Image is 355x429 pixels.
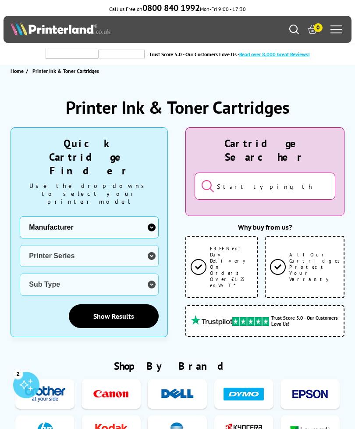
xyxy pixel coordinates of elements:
span: FREE Next Day Delivery On Orders Over £125 ex VAT* [210,245,253,288]
span: All Our Cartridges Protect Your Warranty [289,252,346,282]
b: 0800 840 1992 [142,2,200,14]
div: 2 [13,369,23,379]
input: Start typing the cartridge or printer's name... [195,173,335,200]
img: trustpilot rating [98,50,145,58]
img: trustpilot rating [191,315,232,326]
h2: Shop By Brand [11,359,344,373]
img: Epson [290,386,330,402]
img: Brother [25,386,65,402]
a: Search [289,25,299,34]
a: Home [11,66,26,76]
img: trustpilot rating [232,317,269,326]
a: Show Results [69,304,159,328]
div: Quick Cartridge Finder [20,137,158,177]
span: Printer Ink & Toner Cartridges [32,68,99,74]
span: 0 [314,23,323,32]
img: Printerland Logo [11,22,110,36]
div: Use the drop-downs to select your printer model [20,182,158,205]
img: trustpilot rating [46,48,98,59]
a: 0800 840 1992 [142,6,200,12]
span: Read over 8,000 Great Reviews! [239,51,310,58]
img: Canon [91,386,131,402]
div: Why buy from us? [185,223,344,231]
a: Trust Score 5.0 - Our Customers Love Us -Read over 8,000 Great Reviews! [149,51,310,58]
a: 0 [308,25,317,34]
a: Printerland Logo [11,22,177,37]
img: Dell [157,386,198,402]
span: Trust Score 5.0 - Our Customers Love Us! [271,315,339,327]
img: Dymo [224,386,264,402]
h1: Printer Ink & Toner Cartridges [66,96,290,119]
div: Cartridge Searcher [195,137,335,164]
